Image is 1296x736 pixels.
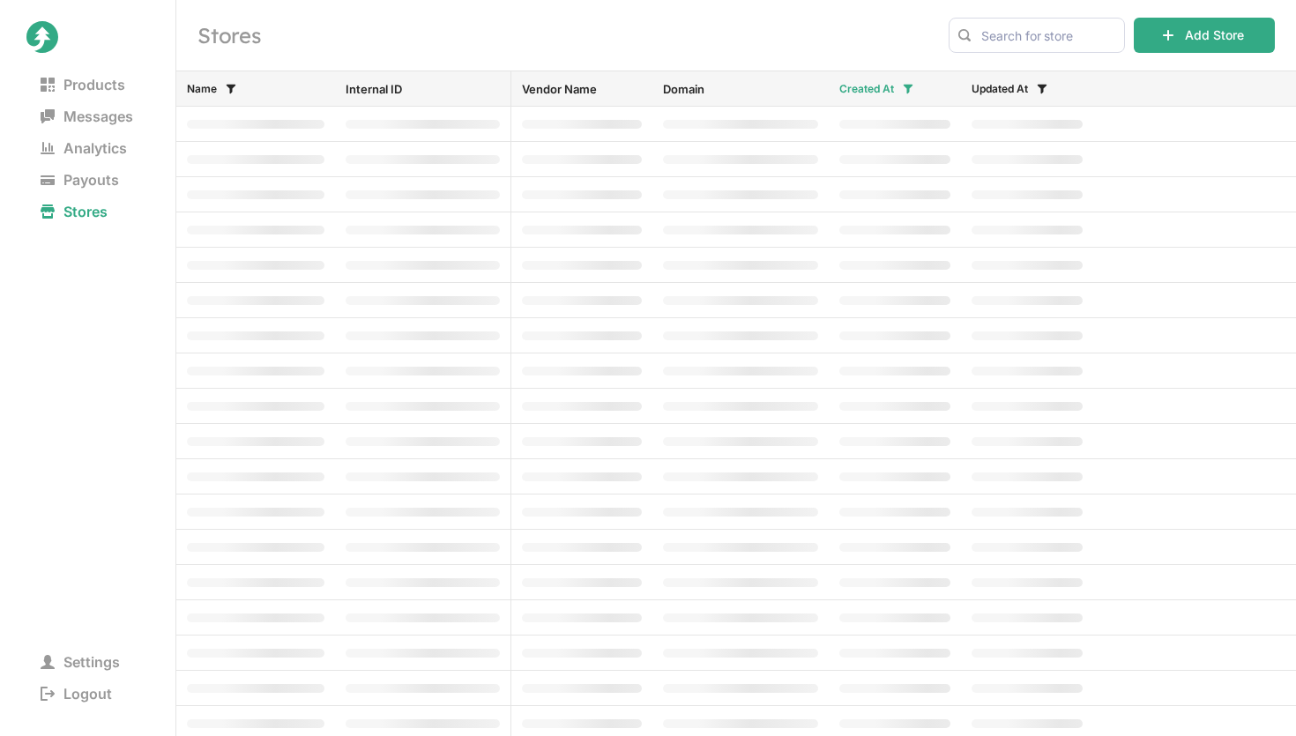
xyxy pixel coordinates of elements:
[522,82,642,96] div: Vendor Name
[26,199,122,224] span: Stores
[957,75,1058,103] button: Updated At
[346,82,500,96] div: Internal ID
[26,681,126,706] span: Logout
[173,75,247,103] button: Name
[26,104,147,129] span: Messages
[26,650,134,674] span: Settings
[663,82,818,96] div: Domain
[825,75,924,103] button: Created At
[197,21,927,49] h2: Stores
[26,72,139,97] span: Products
[1134,18,1275,53] button: Add Store
[26,167,133,192] span: Payouts
[949,18,1125,53] input: Search for store
[26,136,141,160] span: Analytics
